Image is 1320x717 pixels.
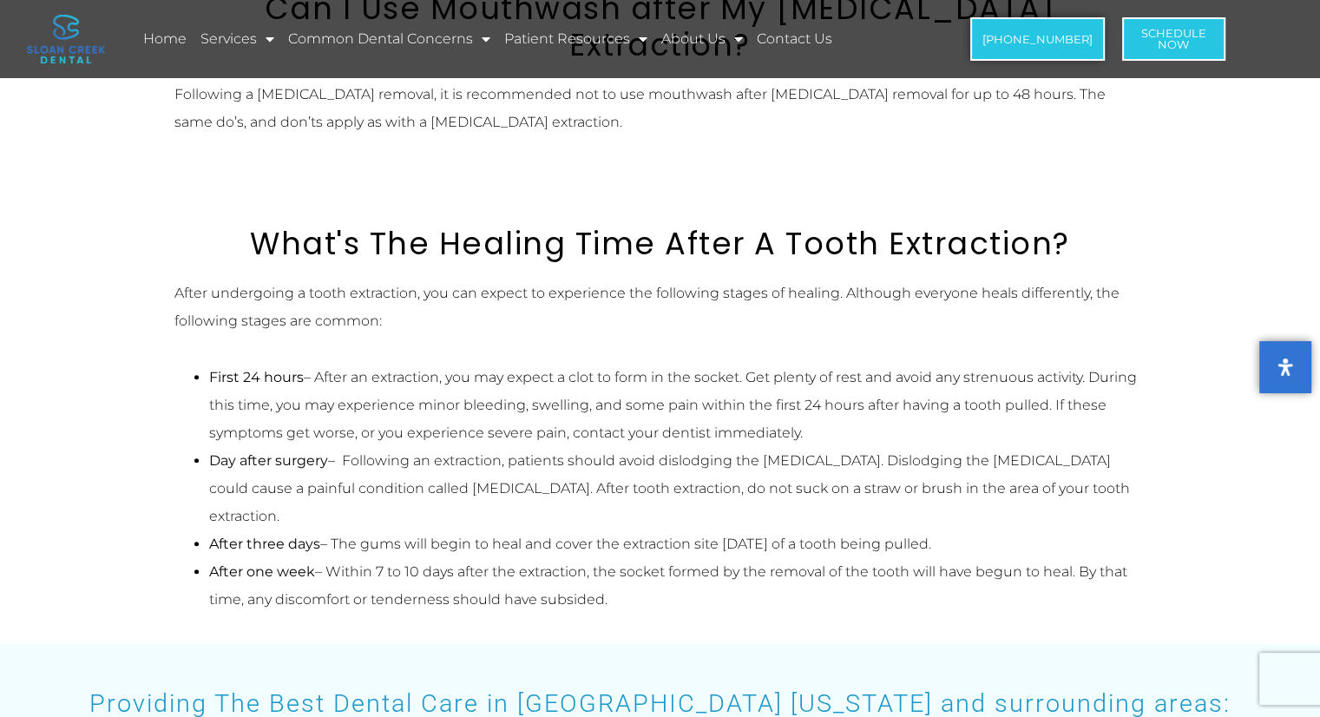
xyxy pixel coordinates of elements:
h2: What's The Healing Time After A Tooth Extraction? [174,226,1146,262]
strong: After three days [209,536,320,552]
a: Home [141,19,189,59]
a: Common Dental Concerns [286,19,493,59]
a: Services [198,19,277,59]
span: Schedule Now [1141,28,1206,50]
li: – Following an extraction, patients should avoid dislodging the [MEDICAL_DATA]. Dislodging the [M... [209,447,1146,530]
li: – After an extraction, you may expect a clot to form in the socket. Get plenty of rest and avoid ... [209,364,1146,447]
button: Open Accessibility Panel [1259,341,1311,393]
img: logo [27,15,105,63]
a: Patient Resources [502,19,650,59]
a: Contact Us [754,19,835,59]
p: Following a [MEDICAL_DATA] removal, it is recommended not to use mouthwash after [MEDICAL_DATA] r... [174,81,1146,136]
p: After undergoing a tooth extraction, you can expect to experience the following stages of healing... [174,280,1146,335]
li: – The gums will begin to heal and cover the extraction site [DATE] of a tooth being pulled. [209,530,1146,558]
a: [PHONE_NUMBER] [970,17,1105,61]
a: About Us [659,19,745,59]
strong: After one week [209,563,315,580]
nav: Menu [141,19,906,59]
a: ScheduleNow [1122,17,1225,61]
strong: First 24 hours [209,369,304,385]
li: – Within 7 to 10 days after the extraction, the socket formed by the removal of the tooth will ha... [209,558,1146,614]
strong: Day after surgery [209,452,328,469]
span: [PHONE_NUMBER] [982,34,1093,45]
